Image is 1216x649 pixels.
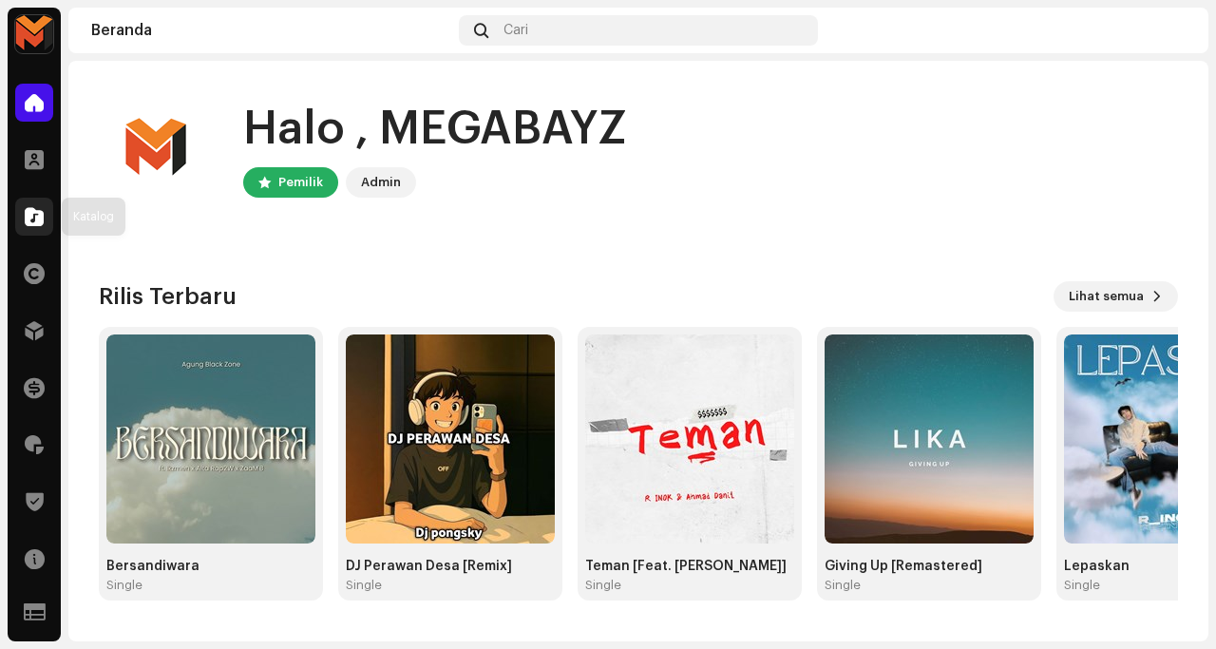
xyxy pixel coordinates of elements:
[361,171,401,194] div: Admin
[503,23,528,38] span: Cari
[99,281,237,312] h3: Rilis Terbaru
[825,559,1034,574] div: Giving Up [Remastered]
[106,334,315,544] img: 0945d843-080f-43d3-ae04-8be5778a687b
[346,578,382,593] div: Single
[585,334,794,544] img: bb76f7e2-7ac6-4423-8d80-f09ea6765a7e
[1054,281,1178,312] button: Lihat semua
[585,559,794,574] div: Teman [Feat. [PERSON_NAME]]
[585,578,621,593] div: Single
[1155,15,1186,46] img: c80ab357-ad41-45f9-b05a-ac2c454cf3ef
[99,91,213,205] img: c80ab357-ad41-45f9-b05a-ac2c454cf3ef
[346,559,555,574] div: DJ Perawan Desa [Remix]
[243,99,627,160] div: Halo , MEGABAYZ
[1069,277,1144,315] span: Lihat semua
[106,559,315,574] div: Bersandiwara
[825,334,1034,544] img: 90fa8160-d3c7-4d88-aeca-683a5a2febde
[1064,578,1100,593] div: Single
[15,15,53,53] img: 33c9722d-ea17-4ee8-9e7d-1db241e9a290
[91,23,451,38] div: Beranda
[825,578,861,593] div: Single
[106,578,142,593] div: Single
[278,171,323,194] div: Pemilik
[346,334,555,544] img: 1d285d58-1681-443c-be2f-9a1d1841e130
